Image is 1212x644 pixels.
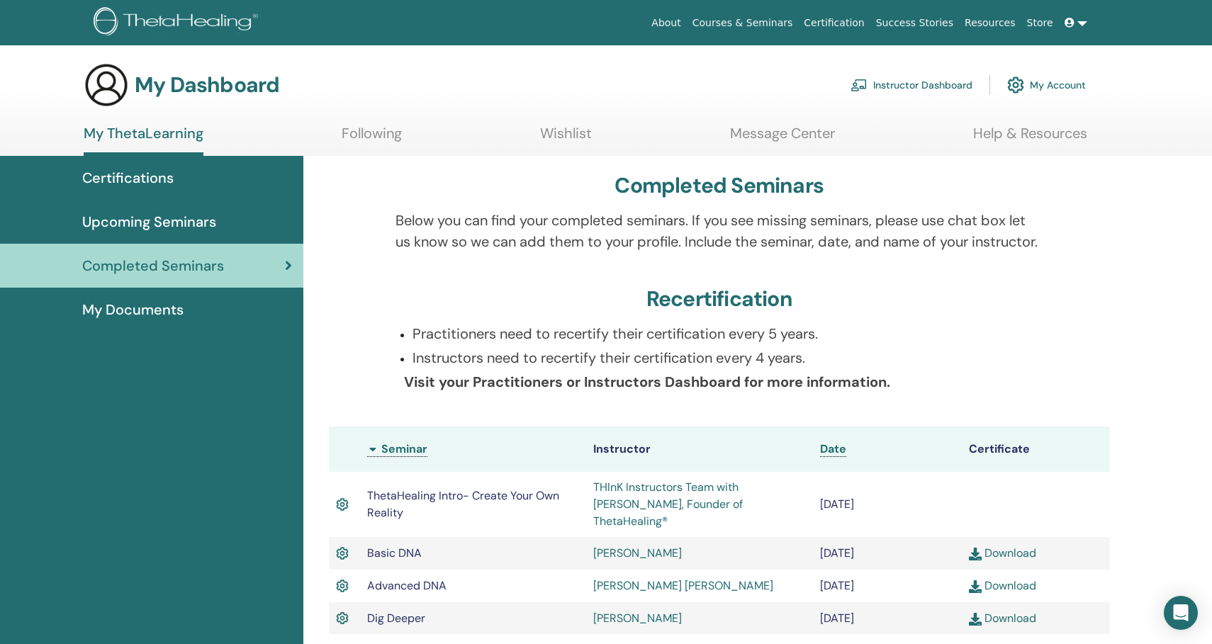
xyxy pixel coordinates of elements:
[851,69,972,101] a: Instructor Dashboard
[813,537,961,570] td: [DATE]
[84,125,203,156] a: My ThetaLearning
[969,613,982,626] img: download.svg
[593,480,743,529] a: THInK Instructors Team with [PERSON_NAME], Founder of ThetaHealing®
[367,611,425,626] span: Dig Deeper
[82,299,184,320] span: My Documents
[367,578,447,593] span: Advanced DNA
[969,546,1036,560] a: Download
[820,441,846,457] a: Date
[615,173,824,198] h3: Completed Seminars
[730,125,835,152] a: Message Center
[404,373,890,391] b: Visit your Practitioners or Instructors Dashboard for more information.
[813,472,961,537] td: [DATE]
[1164,596,1198,630] div: Open Intercom Messenger
[973,125,1087,152] a: Help & Resources
[342,125,402,152] a: Following
[84,62,129,108] img: generic-user-icon.jpg
[593,611,682,626] a: [PERSON_NAME]
[94,7,263,39] img: logo.png
[413,347,1043,368] p: Instructors need to recertify their certification every 4 years.
[969,578,1036,593] a: Download
[82,255,224,276] span: Completed Seminars
[870,10,959,36] a: Success Stories
[82,211,216,232] span: Upcoming Seminars
[336,544,349,563] img: Active Certificate
[813,570,961,602] td: [DATE]
[367,488,559,520] span: ThetaHealing Intro- Create Your Own Reality
[1007,73,1024,97] img: cog.svg
[687,10,799,36] a: Courses & Seminars
[593,546,682,560] a: [PERSON_NAME]
[413,323,1043,344] p: Practitioners need to recertify their certification every 5 years.
[593,578,773,593] a: [PERSON_NAME] [PERSON_NAME]
[851,79,868,91] img: chalkboard-teacher.svg
[646,286,792,312] h3: Recertification
[646,10,686,36] a: About
[336,577,349,595] img: Active Certificate
[336,609,349,628] img: Active Certificate
[135,72,279,98] h3: My Dashboard
[798,10,870,36] a: Certification
[367,546,422,560] span: Basic DNA
[336,495,349,514] img: Active Certificate
[82,167,174,188] span: Certifications
[540,125,592,152] a: Wishlist
[962,426,1111,472] th: Certificate
[1007,69,1086,101] a: My Account
[395,210,1043,252] p: Below you can find your completed seminars. If you see missing seminars, please use chat box let ...
[969,580,982,593] img: download.svg
[586,426,813,472] th: Instructor
[1021,10,1059,36] a: Store
[813,602,961,635] td: [DATE]
[959,10,1021,36] a: Resources
[969,548,982,560] img: download.svg
[969,611,1036,626] a: Download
